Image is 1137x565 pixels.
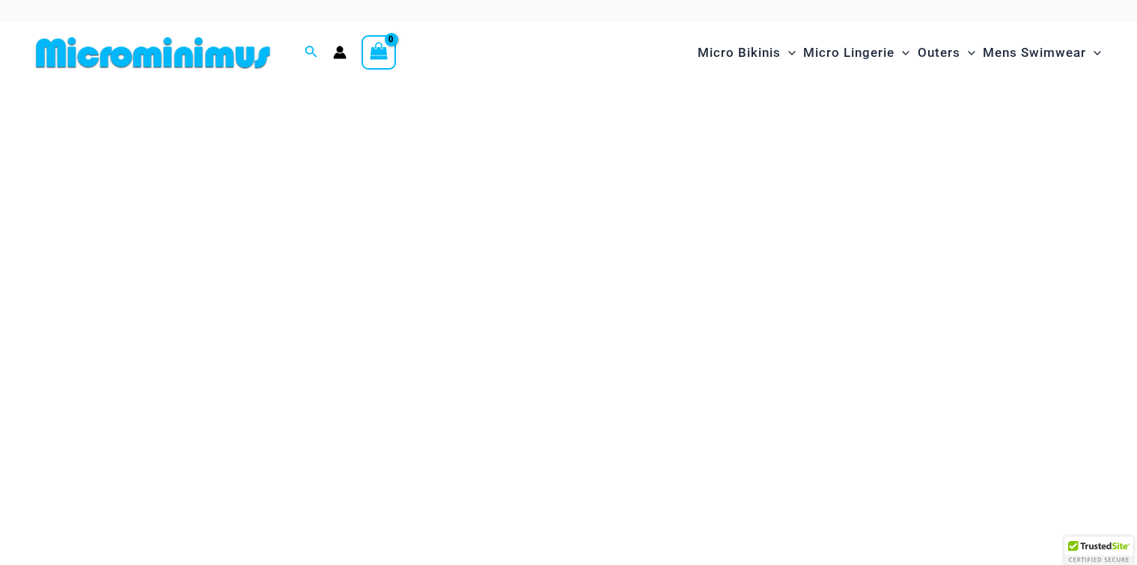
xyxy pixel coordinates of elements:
[979,30,1105,76] a: Mens SwimwearMenu ToggleMenu Toggle
[1086,34,1101,72] span: Menu Toggle
[894,34,909,72] span: Menu Toggle
[698,34,781,72] span: Micro Bikinis
[960,34,975,72] span: Menu Toggle
[914,30,979,76] a: OutersMenu ToggleMenu Toggle
[799,30,913,76] a: Micro LingerieMenu ToggleMenu Toggle
[983,34,1086,72] span: Mens Swimwear
[803,34,894,72] span: Micro Lingerie
[1064,537,1133,565] div: TrustedSite Certified
[30,36,276,70] img: MM SHOP LOGO FLAT
[362,35,396,70] a: View Shopping Cart, empty
[333,46,347,59] a: Account icon link
[692,28,1107,78] nav: Site Navigation
[781,34,796,72] span: Menu Toggle
[918,34,960,72] span: Outers
[694,30,799,76] a: Micro BikinisMenu ToggleMenu Toggle
[305,43,318,62] a: Search icon link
